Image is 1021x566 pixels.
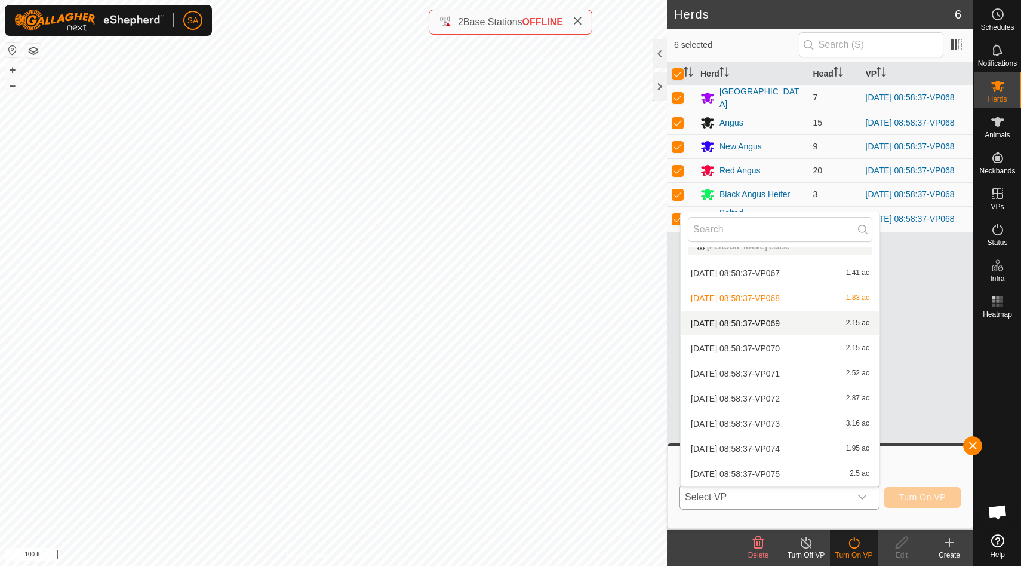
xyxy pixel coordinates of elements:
th: Head [808,62,861,85]
h2: Herds [674,7,955,22]
div: [PERSON_NAME] Lease [697,243,863,250]
a: [DATE] 08:58:37-VP068 [866,142,955,151]
div: Turn Off VP [782,550,830,561]
span: 2.15 ac [846,344,869,353]
span: [DATE] 08:58:37-VP069 [691,319,780,328]
button: + [5,63,20,77]
th: Herd [696,62,808,85]
li: 2025-09-26 08:58:37-VP067 [681,261,879,285]
li: 2025-09-26 08:58:37-VP073 [681,412,879,436]
a: [DATE] 08:58:37-VP068 [866,118,955,127]
div: Black Angus Heifer [719,188,790,201]
th: VP [861,62,974,85]
span: [DATE] 08:58:37-VP073 [691,420,780,428]
div: dropdown trigger [850,485,874,509]
span: Schedules [980,24,1014,31]
span: Select VP [680,485,850,509]
span: 2.87 ac [846,394,869,403]
span: [DATE] 08:58:37-VP071 [691,369,780,378]
li: 2025-09-26 08:58:37-VP068 [681,286,879,310]
a: Privacy Policy [286,550,331,561]
a: [DATE] 08:58:37-VP068 [866,166,955,175]
div: [GEOGRAPHIC_DATA] [719,85,804,111]
span: Status [987,239,1007,246]
a: Contact Us [345,550,380,561]
span: 2 [458,17,463,27]
p-sorticon: Activate to sort [719,69,729,78]
div: New Angus [719,140,762,153]
span: [DATE] 08:58:37-VP070 [691,344,780,353]
div: Red Angus [719,164,761,177]
a: Help [974,530,1021,563]
span: 2.15 ac [846,319,869,328]
span: Herds [988,96,1007,103]
p-sorticon: Activate to sort [684,69,693,78]
span: [DATE] 08:58:37-VP075 [691,470,780,478]
input: Search [688,217,872,242]
span: VPs [991,203,1004,210]
span: 1.41 ac [846,269,869,277]
span: 1.95 ac [846,445,869,453]
a: [DATE] 08:58:37-VP068 [866,189,955,199]
li: 2025-09-26 08:58:37-VP075 [681,462,879,486]
span: Help [990,551,1005,558]
li: 2025-09-26 08:58:37-VP070 [681,336,879,360]
span: Heatmap [983,311,1012,318]
span: Base Stations [463,17,522,27]
div: Open chat [980,494,1016,530]
p-sorticon: Activate to sort [877,69,886,78]
span: Turn On VP [899,492,946,502]
li: 2025-09-26 08:58:37-VP074 [681,437,879,461]
div: Create [925,550,973,561]
span: 2.5 ac [850,470,869,478]
div: Turn On VP [830,550,878,561]
span: 6 selected [674,39,799,51]
span: 7 [813,93,818,102]
span: 1.83 ac [846,294,869,302]
button: – [5,78,20,93]
button: Turn On VP [884,487,961,508]
span: Delete [748,551,769,559]
span: 9 [813,142,818,151]
span: SA [187,14,199,27]
div: Angus [719,117,743,129]
span: 6 [955,5,961,23]
a: [DATE] 08:58:37-VP068 [866,93,955,102]
button: Reset Map [5,43,20,57]
span: [DATE] 08:58:37-VP072 [691,394,780,403]
span: 3.16 ac [846,420,869,428]
li: 2025-09-26 08:58:37-VP069 [681,311,879,335]
span: Notifications [978,60,1017,67]
span: Infra [990,275,1004,282]
span: [DATE] 08:58:37-VP068 [691,294,780,302]
img: Gallagher Logo [14,10,164,31]
p-sorticon: Activate to sort [834,69,843,78]
div: Edit [878,550,925,561]
li: 2025-09-26 08:58:37-VP072 [681,387,879,411]
span: Neckbands [979,167,1015,175]
span: 2.52 ac [846,369,869,378]
span: [DATE] 08:58:37-VP067 [691,269,780,277]
span: [DATE] 08:58:37-VP074 [691,445,780,453]
span: OFFLINE [522,17,563,27]
span: Animals [985,131,1010,139]
a: [DATE] 08:58:37-VP068 [866,214,955,224]
span: 20 [813,166,823,175]
button: Map Layers [26,44,41,58]
li: 2025-09-26 08:58:37-VP071 [681,362,879,386]
span: 15 [813,118,823,127]
span: 3 [813,189,818,199]
ul: Option List [681,234,879,486]
input: Search (S) [799,32,943,57]
div: Belted [PERSON_NAME] [719,207,804,232]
